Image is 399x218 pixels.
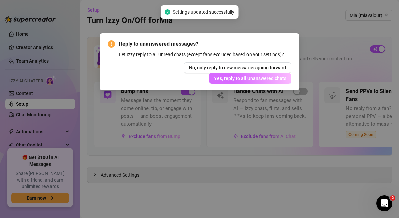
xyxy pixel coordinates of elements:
[214,76,286,81] span: Yes, reply to all unanswered chats
[119,51,291,58] div: Let Izzy reply to all unread chats (except fans excluded based on your settings)?
[189,65,286,70] span: No, only reply to new messages going forward
[173,8,234,16] span: Settings updated successfully
[390,195,395,201] span: 2
[108,40,115,48] span: exclamation-circle
[209,73,291,84] button: Yes, reply to all unanswered chats
[376,195,392,211] iframe: Intercom live chat
[119,40,291,48] span: Reply to unanswered messages?
[165,9,170,15] span: check-circle
[184,62,291,73] button: No, only reply to new messages going forward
